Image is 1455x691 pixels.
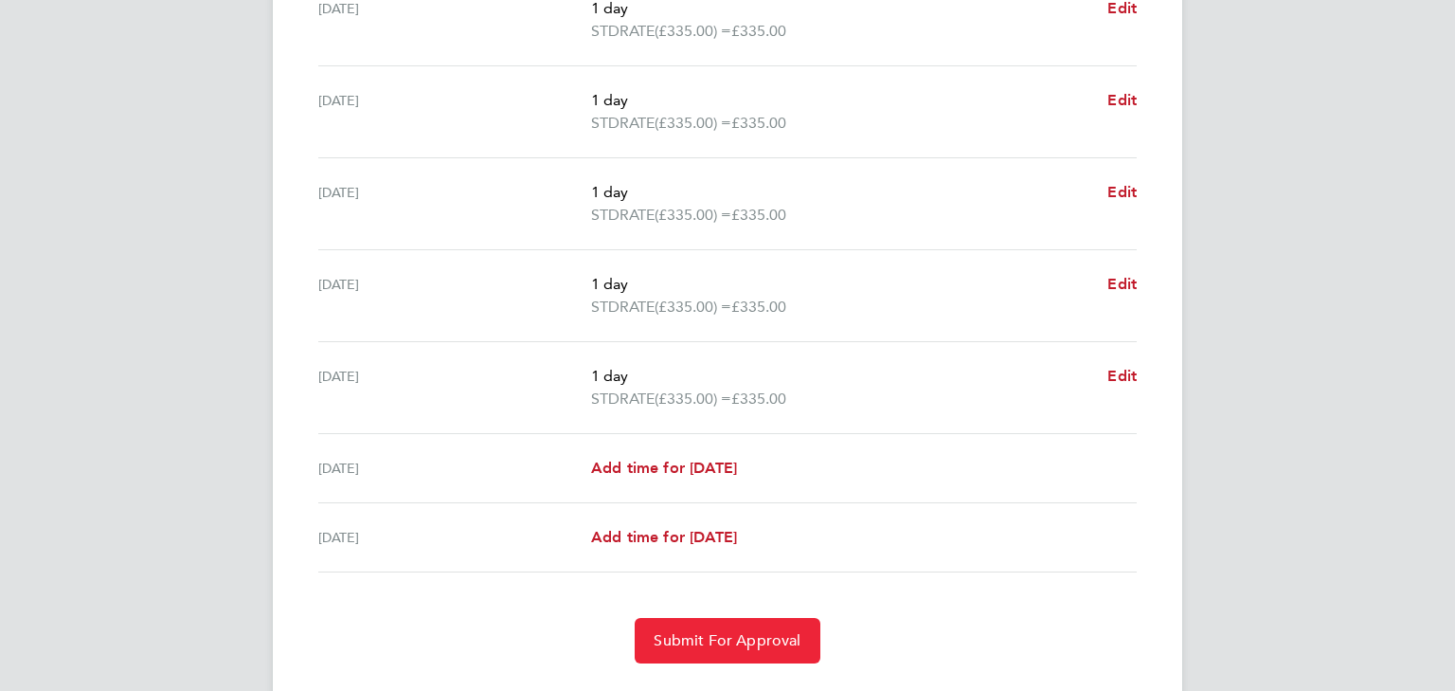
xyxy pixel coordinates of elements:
span: (£335.00) = [655,390,731,408]
a: Edit [1107,365,1137,388]
span: (£335.00) = [655,298,731,316]
span: Edit [1107,275,1137,293]
a: Add time for [DATE] [591,526,737,549]
span: £335.00 [731,22,786,40]
span: STDRATE [591,388,655,410]
p: 1 day [591,181,1092,204]
span: Edit [1107,91,1137,109]
div: [DATE] [318,181,591,227]
p: 1 day [591,365,1092,388]
button: Submit For Approval [635,618,819,664]
span: Add time for [DATE] [591,459,737,477]
span: Edit [1107,183,1137,201]
a: Add time for [DATE] [591,457,737,480]
span: STDRATE [591,20,655,43]
span: Edit [1107,367,1137,385]
div: [DATE] [318,273,591,318]
span: £335.00 [731,206,786,224]
div: [DATE] [318,365,591,410]
span: Add time for [DATE] [591,528,737,546]
p: 1 day [591,273,1092,296]
span: £335.00 [731,298,786,316]
span: STDRATE [591,296,655,318]
p: 1 day [591,89,1092,112]
span: (£335.00) = [655,114,731,132]
span: STDRATE [591,204,655,227]
a: Edit [1107,89,1137,112]
a: Edit [1107,273,1137,296]
span: Submit For Approval [654,631,800,650]
span: (£335.00) = [655,206,731,224]
span: £335.00 [731,390,786,408]
span: (£335.00) = [655,22,731,40]
div: [DATE] [318,526,591,549]
span: STDRATE [591,112,655,135]
div: [DATE] [318,89,591,135]
span: £335.00 [731,114,786,132]
a: Edit [1107,181,1137,204]
div: [DATE] [318,457,591,480]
